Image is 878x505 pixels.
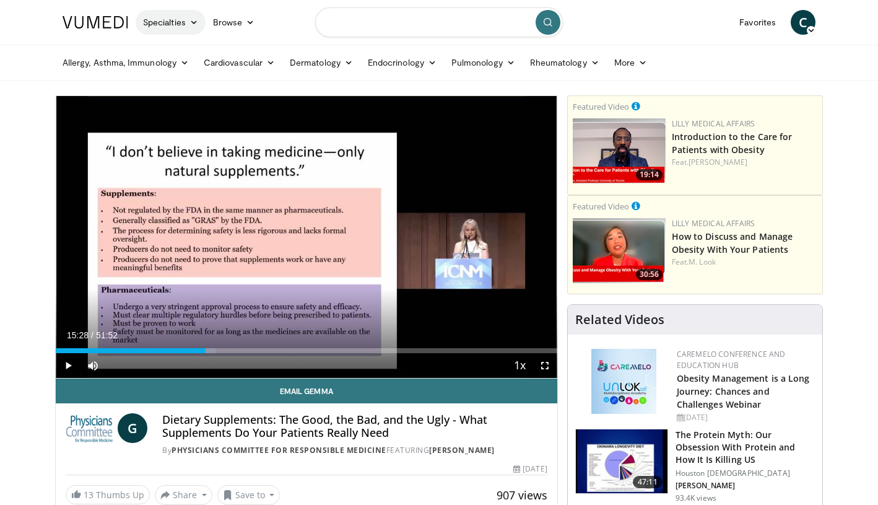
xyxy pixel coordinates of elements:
span: 47:11 [633,476,663,488]
h4: Related Videos [575,312,664,327]
a: 13 Thumbs Up [66,485,150,504]
span: 907 views [497,488,547,503]
span: 30:56 [636,269,663,280]
img: Physicians Committee for Responsible Medicine [66,413,113,443]
video-js: Video Player [56,96,557,379]
span: 51:52 [96,330,118,340]
a: 30:56 [573,218,666,283]
div: Feat. [672,257,817,268]
a: Specialties [136,10,206,35]
a: 19:14 [573,118,666,183]
img: acc2e291-ced4-4dd5-b17b-d06994da28f3.png.150x105_q85_crop-smart_upscale.png [573,118,666,183]
a: Lilly Medical Affairs [672,218,755,229]
h3: The Protein Myth: Our Obsession With Protein and How It Is Killing US [676,429,815,466]
button: Playback Rate [508,353,532,378]
a: Obesity Management is a Long Journey: Chances and Challenges Webinar [677,372,810,410]
a: [PERSON_NAME] [689,157,747,167]
div: [DATE] [677,412,812,423]
a: M. Look [689,257,716,267]
p: [PERSON_NAME] [676,481,815,491]
a: Browse [206,10,263,35]
div: Progress Bar [56,348,557,353]
div: [DATE] [513,463,547,475]
button: Save to [217,485,280,505]
a: How to Discuss and Manage Obesity With Your Patients [672,231,793,255]
button: Share [155,485,212,505]
span: 13 [84,489,93,501]
div: By FEATURING [162,445,547,456]
a: Email Gemma [56,379,557,403]
a: Favorites [732,10,783,35]
img: c98a6a29-1ea0-4bd5-8cf5-4d1e188984a7.png.150x105_q85_crop-smart_upscale.png [573,218,666,283]
a: More [607,50,654,75]
a: G [118,413,147,443]
a: Introduction to the Care for Patients with Obesity [672,131,793,156]
img: VuMedi Logo [63,16,128,29]
a: Rheumatology [523,50,607,75]
small: Featured Video [573,201,629,212]
a: Lilly Medical Affairs [672,118,755,129]
span: 15:28 [67,330,89,340]
a: Dermatology [282,50,360,75]
div: Feat. [672,157,817,168]
a: C [791,10,815,35]
a: Cardiovascular [196,50,282,75]
a: Endocrinology [360,50,444,75]
a: CaReMeLO Conference and Education Hub [677,349,786,371]
button: Mute [80,353,105,378]
p: Houston [DEMOGRAPHIC_DATA] [676,468,815,478]
button: Fullscreen [532,353,557,378]
a: Allergy, Asthma, Immunology [55,50,196,75]
p: 93.4K views [676,493,716,503]
a: Physicians Committee for Responsible Medicine [172,445,386,455]
button: Play [56,353,80,378]
span: 19:14 [636,169,663,180]
img: 45df64a9-a6de-482c-8a90-ada250f7980c.png.150x105_q85_autocrop_double_scale_upscale_version-0.2.jpg [591,349,656,414]
h4: Dietary Supplements: The Good, the Bad, and the Ugly - What Supplements Do Your Patients Really Need [162,413,547,440]
a: [PERSON_NAME] [429,445,495,455]
a: Pulmonology [444,50,523,75]
img: b7b8b05e-5021-418b-a89a-60a270e7cf82.150x105_q85_crop-smart_upscale.jpg [576,429,667,494]
a: 47:11 The Protein Myth: Our Obsession With Protein and How It Is Killing US Houston [DEMOGRAPHIC_... [575,429,815,503]
input: Search topics, interventions [315,7,563,37]
small: Featured Video [573,101,629,112]
span: / [91,330,93,340]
